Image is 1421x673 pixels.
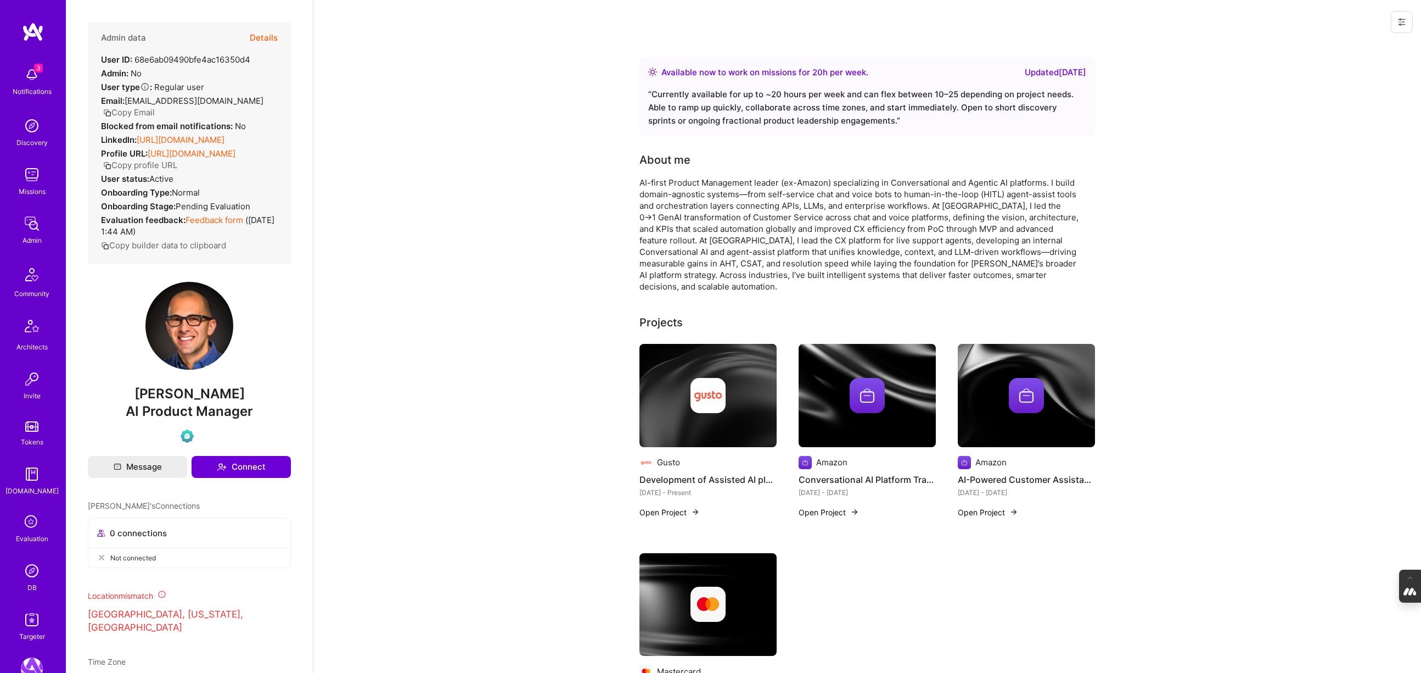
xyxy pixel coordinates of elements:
i: icon CloseGray [97,553,106,562]
div: Amazon [816,457,847,468]
h4: Admin data [101,33,146,43]
div: [DATE] - [DATE] [799,487,936,498]
a: [URL][DOMAIN_NAME] [137,135,224,145]
span: Active [149,174,173,184]
strong: Profile URL: [101,148,148,159]
strong: Evaluation feedback: [101,215,186,225]
div: Amazon [975,457,1007,468]
span: 20 [812,67,823,77]
span: Not connected [110,552,156,564]
i: icon SelectionTeam [21,512,42,533]
img: cover [639,344,777,447]
strong: User ID: [101,54,132,65]
img: User Avatar [145,282,233,370]
div: Discovery [16,137,48,148]
span: normal [172,187,200,198]
button: Open Project [799,507,859,518]
img: tokens [25,421,38,432]
i: icon Copy [103,109,111,117]
img: cover [799,344,936,447]
strong: Onboarding Type: [101,187,172,198]
strong: Onboarding Stage: [101,201,176,212]
div: Invite [24,390,41,402]
div: Evaluation [16,533,48,544]
strong: Email: [101,96,125,106]
img: Company logo [958,456,971,469]
img: Availability [648,68,657,76]
span: Pending Evaluation [176,201,250,212]
div: Architects [16,341,48,353]
span: [EMAIL_ADDRESS][DOMAIN_NAME] [125,96,263,106]
span: 0 connections [110,527,167,539]
div: DB [27,582,37,593]
div: [DATE] - Present [639,487,777,498]
div: [DATE] - [DATE] [958,487,1095,498]
div: Missions [19,186,46,197]
div: AI-first Product Management leader (ex-Amazon) specializing in Conversational and Agentic AI plat... [639,177,1079,292]
img: Company logo [690,587,726,622]
button: Open Project [639,507,700,518]
img: Admin Search [21,560,43,582]
button: Copy builder data to clipboard [101,240,226,251]
a: [URL][DOMAIN_NAME] [148,148,235,159]
div: Targeter [19,631,45,642]
div: Notifications [13,86,52,97]
button: Copy Email [103,107,155,118]
span: Time Zone [88,657,126,666]
img: cover [639,553,777,657]
img: arrow-right [850,508,859,516]
img: Community [19,262,45,288]
span: [PERSON_NAME]'s Connections [88,500,200,511]
div: Updated [DATE] [1025,66,1086,79]
button: Open Project [958,507,1018,518]
h4: AI-Powered Customer Assistant for Amazon Prime [958,472,1095,487]
img: discovery [21,115,43,137]
button: Details [250,22,278,54]
strong: Admin: [101,68,128,79]
img: Company logo [639,456,653,469]
img: arrow-right [691,508,700,516]
div: No [101,120,246,132]
button: Connect [192,456,291,478]
div: “ Currently available for up to ~20 hours per week and can flex between 10–25 depending on projec... [648,88,1086,127]
i: icon Copy [101,242,109,250]
a: Feedback form [186,215,243,225]
strong: Blocked from email notifications: [101,121,235,131]
div: [DOMAIN_NAME] [5,485,59,497]
div: 68e6ab09490bfe4ac16350d4 [101,54,250,65]
div: Tokens [21,436,43,448]
i: icon Mail [114,463,121,471]
div: Available now to work on missions for h per week . [661,66,868,79]
strong: User type : [101,82,152,92]
img: Company logo [690,378,726,413]
button: 0 connectionsNot connected [88,518,291,568]
h4: Conversational AI Platform Transformation at Amazon [799,472,936,487]
div: Admin [23,235,42,246]
button: Message [88,456,187,478]
img: Company logo [1009,378,1044,413]
img: arrow-right [1009,508,1018,516]
img: Company logo [799,456,812,469]
span: 3 [34,64,43,73]
div: Location mismatch [88,590,291,602]
h4: Development of Assisted AI platform for Gusto [639,472,777,487]
img: Skill Targeter [21,609,43,631]
strong: LinkedIn: [101,135,137,145]
div: Regular user [101,81,204,93]
div: No [101,68,142,79]
div: Projects [639,314,683,331]
div: About me [639,152,690,168]
div: ( [DATE] 1:44 AM ) [101,214,278,237]
img: guide book [21,463,43,485]
img: Company logo [850,378,885,413]
i: icon Collaborator [97,529,105,537]
p: [GEOGRAPHIC_DATA], [US_STATE], [GEOGRAPHIC_DATA] [88,608,291,635]
span: [PERSON_NAME] [88,386,291,402]
img: logo [22,22,44,42]
span: AI Product Manager [126,403,253,419]
strong: User status: [101,174,149,184]
i: icon Copy [103,162,111,170]
div: Community [14,288,49,299]
img: admin teamwork [21,213,43,235]
img: bell [21,64,43,86]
